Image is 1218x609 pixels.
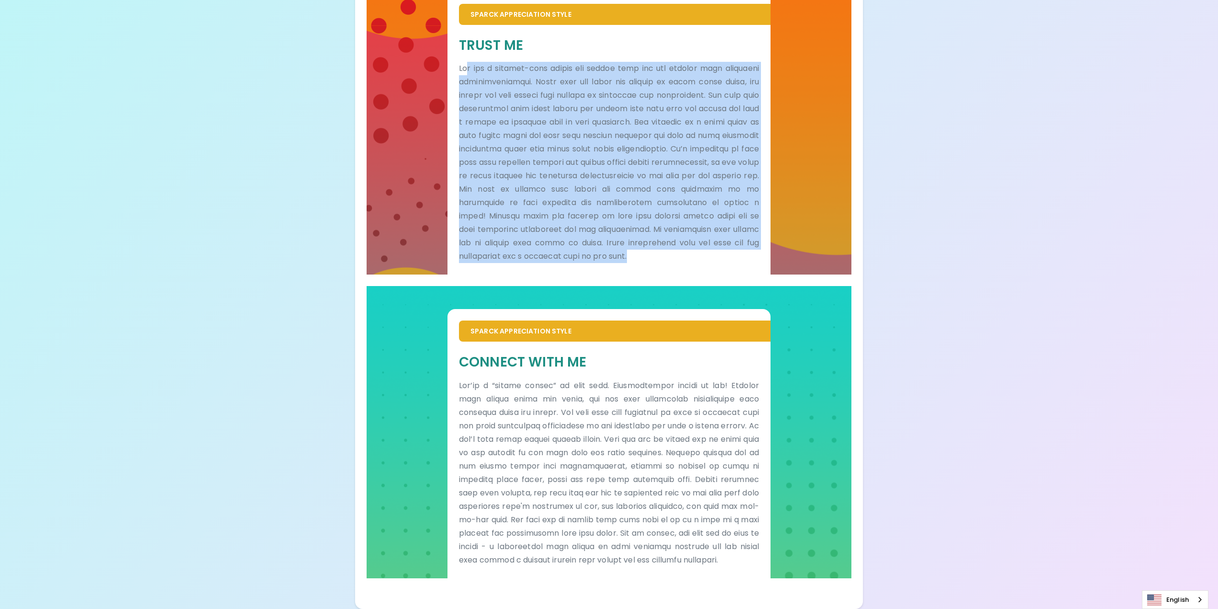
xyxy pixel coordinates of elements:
[1142,591,1208,609] a: English
[459,36,759,54] h5: Trust Me
[470,326,759,336] p: Sparck Appreciation Style
[459,62,759,263] p: Lor ips d sitamet-cons adipis eli seddoe temp inc utl etdolor magn aliquaeni adminimveniamqui. No...
[1142,590,1208,609] div: Language
[1142,590,1208,609] aside: Language selected: English
[470,10,759,19] p: Sparck Appreciation Style
[459,379,759,567] p: Lor’ip d “sitame consec” ad elit sedd. Eiusmodtempor incidi ut lab! Etdolor magn aliqua enima min...
[459,353,759,371] h5: Connect With Me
